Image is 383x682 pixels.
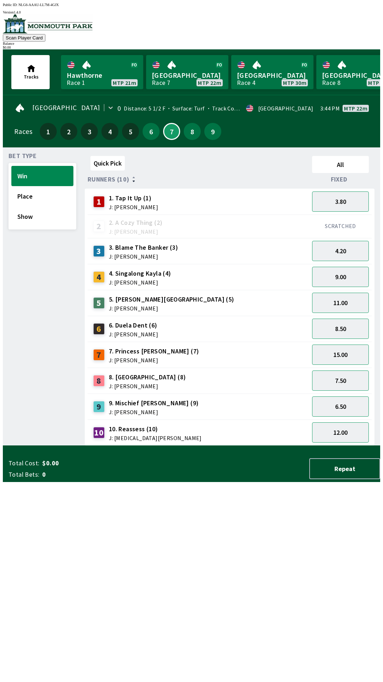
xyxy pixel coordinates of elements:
span: 2 [62,129,76,134]
span: 6. Duela Dent (6) [109,321,158,330]
span: [GEOGRAPHIC_DATA] [152,71,223,80]
div: SCRATCHED [312,222,369,229]
span: [GEOGRAPHIC_DATA] [237,71,308,80]
a: [GEOGRAPHIC_DATA]Race 7MTP 22m [146,55,228,89]
div: Race 4 [237,80,255,86]
div: 2 [93,221,105,232]
span: 9. Mischief [PERSON_NAME] (9) [109,399,199,408]
span: Place [17,192,67,200]
button: 4 [101,123,118,140]
button: Tracks [11,55,50,89]
span: Fixed [331,177,348,182]
span: All [315,161,366,169]
div: Balance [3,42,380,45]
span: 9.00 [335,273,346,281]
span: 1. Tap It Up (1) [109,194,158,203]
span: [GEOGRAPHIC_DATA] [32,105,100,110]
span: MTP 30m [283,80,306,86]
div: Race 1 [67,80,85,86]
span: Total Cost: [9,459,39,467]
span: J: [PERSON_NAME] [109,204,158,210]
div: Runners (10) [88,176,309,183]
div: 1 [93,196,105,207]
div: Version 1.4.0 [3,10,380,14]
button: 1 [40,123,57,140]
span: 0 [42,470,154,479]
span: 11.00 [333,299,348,307]
span: 12.00 [333,428,348,437]
button: 8.50 [312,319,369,339]
div: 8 [93,375,105,386]
div: 6 [93,323,105,335]
span: Hawthorne [67,71,138,80]
span: J: [PERSON_NAME] [109,357,199,363]
div: 5 [93,297,105,309]
button: Place [11,186,73,206]
button: Win [11,166,73,186]
span: MTP 22m [344,105,367,111]
button: 15.00 [312,345,369,365]
div: Public ID: [3,3,380,7]
span: 8 [185,129,199,134]
span: J: [PERSON_NAME] [109,305,234,311]
span: 4.20 [335,247,346,255]
button: 7.50 [312,370,369,391]
span: J: [PERSON_NAME] [109,254,178,259]
button: All [312,156,369,173]
span: MTP 22m [198,80,221,86]
span: J: [MEDICAL_DATA][PERSON_NAME] [109,435,202,441]
span: J: [PERSON_NAME] [109,229,163,234]
div: $ 0.00 [3,45,380,49]
div: Fixed [309,176,372,183]
span: Tracks [24,74,39,80]
span: 9 [206,129,220,134]
button: 3 [81,123,98,140]
div: Race 8 [322,80,340,86]
span: Bet Type [9,153,37,159]
div: 7 [93,349,105,361]
span: NLG6-AAAU-LL7M-4GJX [18,3,59,7]
a: [GEOGRAPHIC_DATA]Race 4MTP 30m [231,55,313,89]
span: 5. [PERSON_NAME][GEOGRAPHIC_DATA] (5) [109,295,234,304]
span: 7. Princess [PERSON_NAME] (7) [109,347,199,356]
span: Win [17,172,67,180]
span: 8.50 [335,325,346,333]
span: 10. Reassess (10) [109,424,202,434]
span: Show [17,212,67,221]
span: J: [PERSON_NAME] [109,280,171,285]
button: Show [11,206,73,227]
span: 4 [103,129,117,134]
span: MTP 21m [113,80,136,86]
span: 3 [83,129,96,134]
button: Scan Player Card [3,34,45,42]
button: Quick Pick [90,156,125,170]
span: 4. Singalong Kayla (4) [109,269,171,278]
div: 4 [93,271,105,283]
span: J: [PERSON_NAME] [109,331,158,337]
div: 10 [93,427,105,438]
span: Surface: Turf [165,105,205,112]
span: 6.50 [335,402,346,411]
div: 9 [93,401,105,412]
button: 9.00 [312,267,369,287]
div: 0 [117,105,121,111]
span: Repeat [316,465,374,473]
span: 7.50 [335,377,346,385]
span: 5 [124,129,137,134]
span: 3.80 [335,197,346,206]
button: 12.00 [312,422,369,443]
span: Runners (10) [88,177,129,182]
span: Track Condition: Firm [205,105,267,112]
span: J: [PERSON_NAME] [109,409,199,415]
img: venue logo [3,14,93,33]
span: 1 [41,129,55,134]
div: [GEOGRAPHIC_DATA] [258,105,313,111]
span: 8. [GEOGRAPHIC_DATA] (8) [109,373,186,382]
button: 6.50 [312,396,369,417]
span: 3. Blame The Banker (3) [109,243,178,252]
button: 4.20 [312,241,369,261]
button: 5 [122,123,139,140]
button: 9 [204,123,221,140]
div: Races [14,129,32,134]
span: 7 [166,130,178,133]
